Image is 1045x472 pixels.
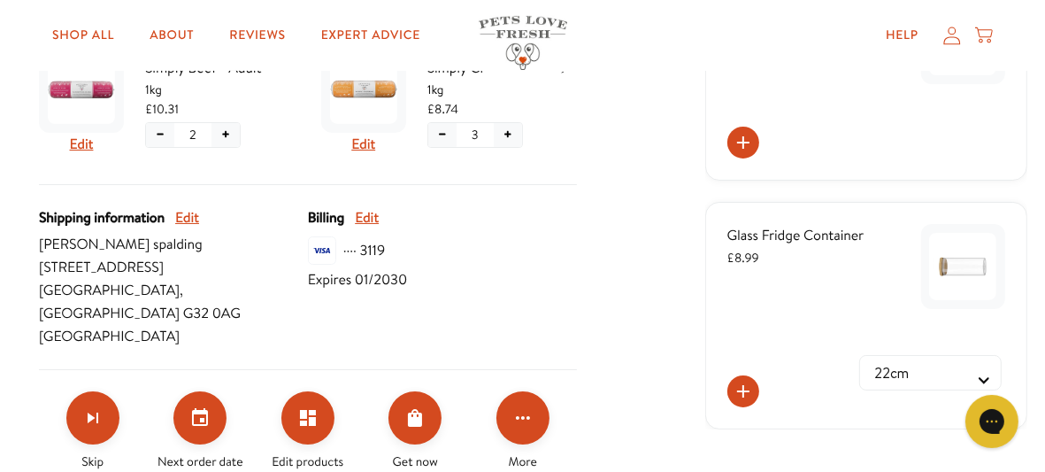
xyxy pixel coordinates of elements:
img: Glass Fridge Container [929,233,996,300]
button: Edit [70,133,94,156]
span: Get now [393,452,438,471]
button: Click for more options [496,391,549,445]
span: Next order date [158,452,243,471]
a: Reviews [215,18,299,53]
span: Skip [81,452,104,471]
button: Edit [351,133,375,156]
button: Skip subscription [66,391,119,445]
img: svg%3E [308,236,336,265]
span: Expires 01/2030 [308,268,407,291]
span: More [509,452,537,471]
span: [GEOGRAPHIC_DATA] [39,325,308,348]
span: £10.31 [145,99,179,119]
span: [PERSON_NAME] spalding [39,233,308,256]
span: Edit products [272,452,343,471]
iframe: Gorgias live chat messenger [957,389,1027,454]
a: About [135,18,208,53]
button: Increase quantity [494,123,522,147]
span: 1kg [145,80,295,99]
span: 1kg [427,80,577,99]
a: Expert Advice [307,18,434,53]
button: Edit products [281,391,334,445]
button: Edit [355,206,379,229]
img: Simply Beef - Adult [48,57,115,124]
span: [GEOGRAPHIC_DATA] , [GEOGRAPHIC_DATA] G32 0AG [39,279,308,325]
span: [STREET_ADDRESS] [39,256,308,279]
span: £8.99 [727,249,759,267]
a: Shop All [38,18,128,53]
span: £8.74 [427,99,458,119]
div: Make changes for subscription [39,391,577,471]
button: Set your next order date [173,391,227,445]
button: Order Now [388,391,442,445]
div: Subscription product: Simply Beef - Adult [39,41,295,163]
button: Decrease quantity [428,123,457,147]
img: Simply Chicken - Adult [330,57,397,124]
span: Shipping information [39,206,165,229]
a: Help [872,18,933,53]
button: Increase quantity [211,123,240,147]
button: Decrease quantity [146,123,174,147]
button: Edit [175,206,199,229]
span: 2 [189,125,196,144]
div: Subscription product: Simply Chicken - Adult [321,41,577,163]
span: Glass Fridge Container [727,226,864,245]
img: Pets Love Fresh [479,16,567,70]
span: ···· 3119 [343,239,385,262]
span: 3 [472,125,479,144]
span: Billing [308,206,344,229]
